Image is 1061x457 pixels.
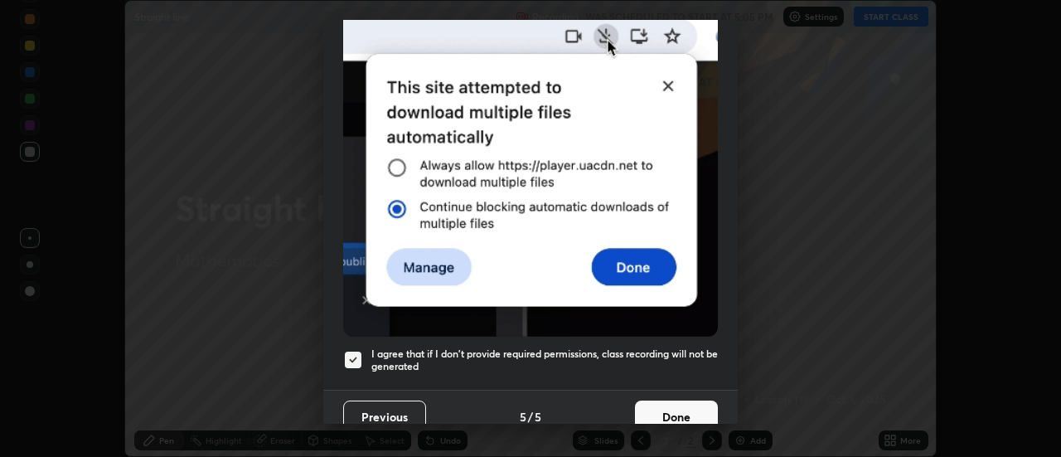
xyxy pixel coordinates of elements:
h4: / [528,408,533,425]
button: Done [635,401,718,434]
h4: 5 [535,408,541,425]
h5: I agree that if I don't provide required permissions, class recording will not be generated [371,348,718,373]
button: Previous [343,401,426,434]
h4: 5 [520,408,526,425]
